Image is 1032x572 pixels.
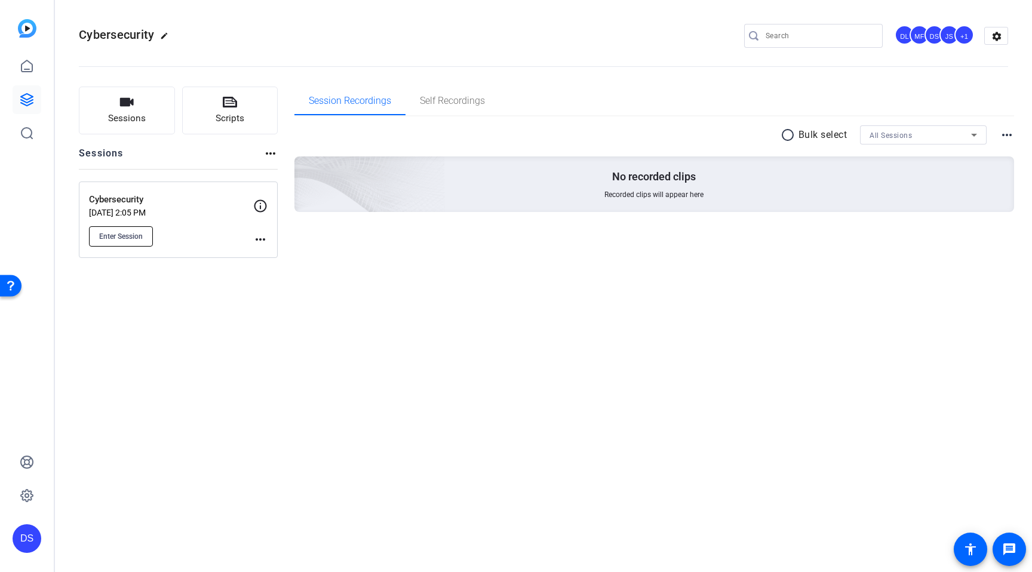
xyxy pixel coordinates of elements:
[895,25,914,45] div: DL
[766,29,873,43] input: Search
[99,232,143,241] span: Enter Session
[939,25,960,46] ngx-avatar: Joe Savino
[89,193,253,207] p: Cybersecurity
[612,170,696,184] p: No recorded clips
[263,146,278,161] mat-icon: more_horiz
[985,27,1009,45] mat-icon: settings
[604,190,704,199] span: Recorded clips will appear here
[870,131,912,140] span: All Sessions
[910,25,930,46] ngx-avatar: Matt Fischetti
[182,87,278,134] button: Scripts
[420,96,485,106] span: Self Recordings
[89,226,153,247] button: Enter Session
[798,128,847,142] p: Bulk select
[108,112,146,125] span: Sessions
[89,208,253,217] p: [DATE] 2:05 PM
[895,25,916,46] ngx-avatar: David Levitsky
[1000,128,1014,142] mat-icon: more_horiz
[13,524,41,553] div: DS
[963,542,978,556] mat-icon: accessibility
[161,38,446,297] img: embarkstudio-empty-session.png
[79,27,154,42] span: Cybersecurity
[781,128,798,142] mat-icon: radio_button_unchecked
[18,19,36,38] img: blue-gradient.svg
[79,87,175,134] button: Sessions
[910,25,929,45] div: MF
[924,25,945,46] ngx-avatar: Derek Sabety
[216,112,244,125] span: Scripts
[1002,542,1016,556] mat-icon: message
[253,232,268,247] mat-icon: more_horiz
[954,25,974,45] div: +1
[79,146,124,169] h2: Sessions
[160,32,174,46] mat-icon: edit
[309,96,391,106] span: Session Recordings
[924,25,944,45] div: DS
[939,25,959,45] div: JS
